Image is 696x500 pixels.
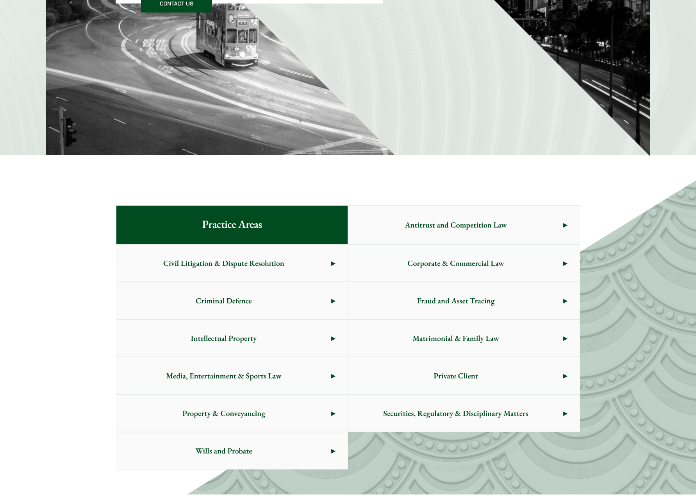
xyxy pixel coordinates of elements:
a: Media, Entertainment & Sports Law [116,357,348,394]
a: Fraud and Asset Tracing [348,282,580,319]
a: Intellectual Property [116,320,348,357]
a: Criminal Defence [116,282,348,319]
a: Securities, Regulatory & Disciplinary Matters [348,395,580,432]
span: Property & Conveyancing [116,395,331,432]
a: Civil Litigation & Dispute Resolution [116,245,348,281]
span: Wills and Probate [116,432,331,469]
span: Intellectual Property [116,320,331,357]
span: Antitrust and Competition Law [348,206,563,243]
a: Antitrust and Competition Law [348,206,580,244]
a: Wills and Probate [116,432,348,469]
a: Property & Conveyancing [116,395,348,432]
span: Criminal Defence [116,282,331,319]
span: Private Client [348,357,563,394]
span: Fraud and Asset Tracing [348,282,563,319]
a: Corporate & Commercial Law [348,245,580,281]
a: Matrimonial & Family Law [348,320,580,357]
span: Matrimonial & Family Law [348,320,563,357]
span: Corporate & Commercial Law [348,245,563,281]
a: Private Client [348,357,580,394]
span: Securities, Regulatory & Disciplinary Matters [348,395,563,432]
span: Practice Areas [189,206,274,244]
span: Media, Entertainment & Sports Law [116,357,331,394]
span: Civil Litigation & Dispute Resolution [116,245,331,281]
